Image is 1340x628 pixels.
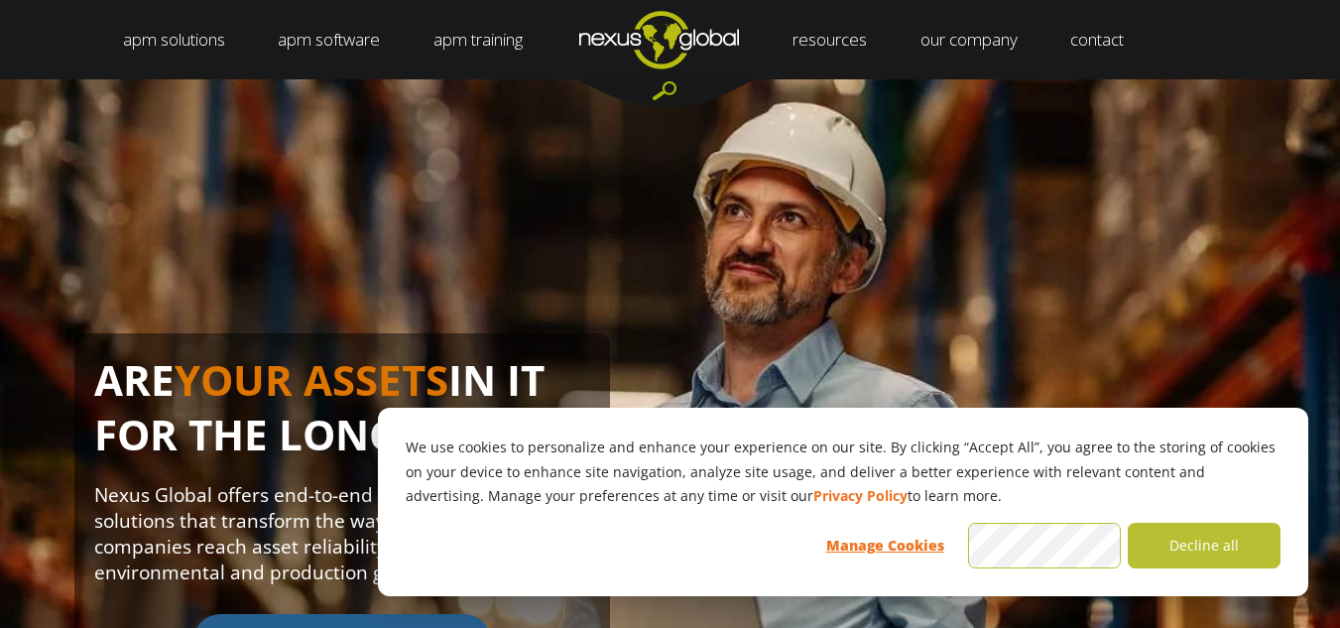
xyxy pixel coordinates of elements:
[808,523,961,568] button: Manage Cookies
[94,482,590,585] p: Nexus Global offers end-to-end asset management solutions that transform the way asset intensive ...
[813,484,908,509] a: Privacy Policy
[175,351,448,408] span: YOUR ASSETS
[1128,523,1280,568] button: Decline all
[968,523,1121,568] button: Accept all
[378,408,1308,596] div: Cookie banner
[406,436,1280,509] p: We use cookies to personalize and enhance your experience on our site. By clicking “Accept All”, ...
[94,353,590,482] h1: ARE IN IT FOR THE LONG HAUL?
